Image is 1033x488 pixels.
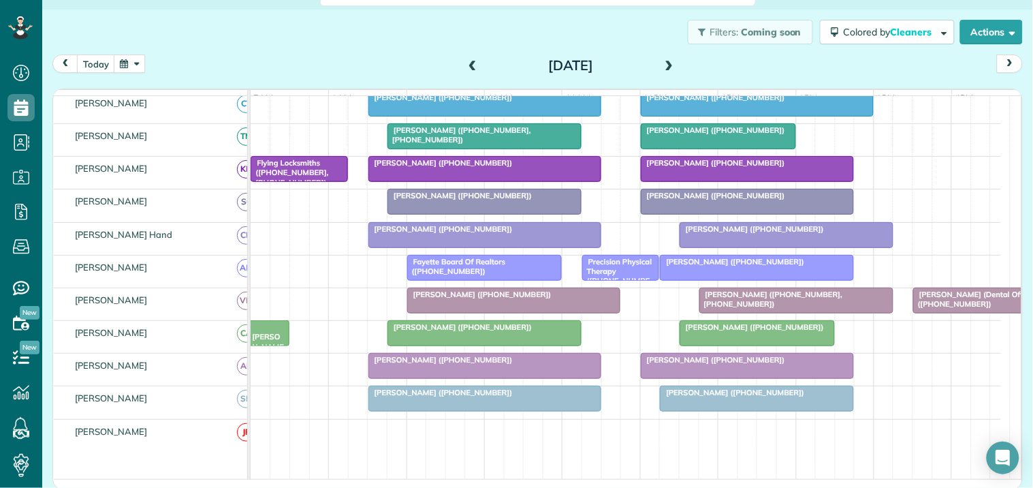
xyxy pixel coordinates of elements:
[407,290,552,299] span: [PERSON_NAME] ([PHONE_NUMBER])
[407,93,432,104] span: 9am
[640,93,786,102] span: [PERSON_NAME] ([PHONE_NUMBER])
[486,58,656,73] h2: [DATE]
[72,327,150,338] span: [PERSON_NAME]
[251,93,276,104] span: 7am
[485,93,515,104] span: 10am
[368,224,513,234] span: [PERSON_NAME] ([PHONE_NUMBER])
[874,93,898,104] span: 3pm
[891,26,934,38] span: Cleaners
[718,93,742,104] span: 1pm
[72,196,150,207] span: [PERSON_NAME]
[20,341,39,354] span: New
[72,360,150,371] span: [PERSON_NAME]
[797,93,821,104] span: 2pm
[710,26,739,38] span: Filters:
[72,163,150,174] span: [PERSON_NAME]
[640,355,786,365] span: [PERSON_NAME] ([PHONE_NUMBER])
[237,193,255,211] span: SC
[997,55,1023,73] button: next
[237,357,255,376] span: AH
[237,127,255,146] span: TM
[72,97,150,108] span: [PERSON_NAME]
[52,55,78,73] button: prev
[387,125,531,144] span: [PERSON_NAME] ([PHONE_NUMBER], [PHONE_NUMBER])
[20,306,39,320] span: New
[387,322,533,332] span: [PERSON_NAME] ([PHONE_NUMBER])
[250,158,328,187] span: Flying Locksmiths ([PHONE_NUMBER], [PHONE_NUMBER])
[741,26,802,38] span: Coming soon
[237,324,255,343] span: CA
[387,191,533,200] span: [PERSON_NAME] ([PHONE_NUMBER])
[237,423,255,442] span: JP
[640,158,786,168] span: [PERSON_NAME] ([PHONE_NUMBER])
[72,130,150,141] span: [PERSON_NAME]
[72,262,150,273] span: [PERSON_NAME]
[329,93,354,104] span: 8am
[640,191,786,200] span: [PERSON_NAME] ([PHONE_NUMBER])
[237,226,255,245] span: CH
[679,322,825,332] span: [PERSON_NAME] ([PHONE_NUMBER])
[582,257,652,296] span: Precision Physical Therapy ([PHONE_NUMBER])
[72,229,175,240] span: [PERSON_NAME] Hand
[679,224,825,234] span: [PERSON_NAME] ([PHONE_NUMBER])
[562,93,593,104] span: 11am
[953,93,976,104] span: 4pm
[640,125,786,135] span: [PERSON_NAME] ([PHONE_NUMBER])
[77,55,115,73] button: today
[237,390,255,408] span: SM
[368,93,513,102] span: [PERSON_NAME] ([PHONE_NUMBER])
[699,290,843,309] span: [PERSON_NAME] ([PHONE_NUMBER], [PHONE_NUMBER])
[237,95,255,113] span: CT
[72,393,150,403] span: [PERSON_NAME]
[659,257,805,266] span: [PERSON_NAME] ([PHONE_NUMBER])
[407,257,506,276] span: Fayette Board Of Realtors ([PHONE_NUMBER])
[960,20,1023,44] button: Actions
[844,26,937,38] span: Colored by
[237,292,255,310] span: VM
[641,93,670,104] span: 12pm
[368,158,513,168] span: [PERSON_NAME] ([PHONE_NUMBER])
[72,426,150,437] span: [PERSON_NAME]
[368,355,513,365] span: [PERSON_NAME] ([PHONE_NUMBER])
[659,388,805,397] span: [PERSON_NAME] ([PHONE_NUMBER])
[368,388,513,397] span: [PERSON_NAME] ([PHONE_NUMBER])
[72,294,150,305] span: [PERSON_NAME]
[237,259,255,277] span: AM
[820,20,955,44] button: Colored byCleaners
[987,442,1019,474] div: Open Intercom Messenger
[237,160,255,179] span: KD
